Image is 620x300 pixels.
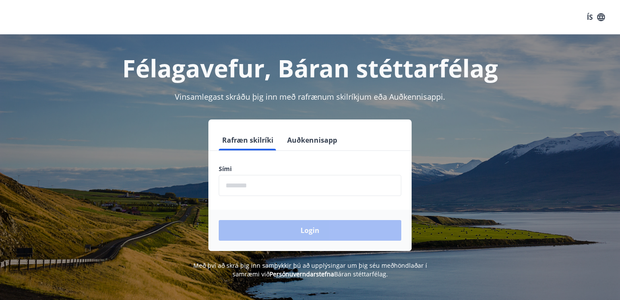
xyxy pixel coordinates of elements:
span: Vinsamlegast skráðu þig inn með rafrænum skilríkjum eða Auðkennisappi. [175,92,445,102]
label: Sími [219,165,401,173]
h1: Félagavefur, Báran stéttarfélag [10,52,610,84]
span: Með því að skrá þig inn samþykkir þú að upplýsingar um þig séu meðhöndlaðar í samræmi við Báran s... [193,261,427,278]
button: ÍS [582,9,610,25]
button: Rafræn skilríki [219,130,277,150]
button: Auðkennisapp [284,130,341,150]
a: Persónuverndarstefna [270,270,334,278]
